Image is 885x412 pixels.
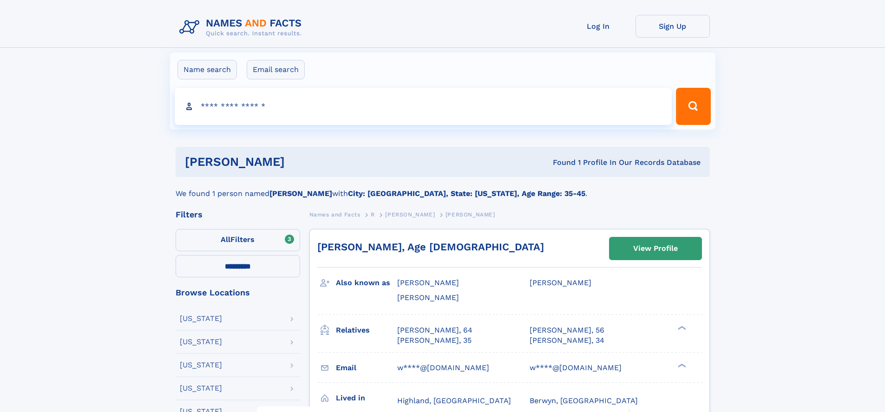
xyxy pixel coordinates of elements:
span: [PERSON_NAME] [446,211,495,218]
label: Filters [176,229,300,251]
b: City: [GEOGRAPHIC_DATA], State: [US_STATE], Age Range: 35-45 [348,189,585,198]
a: View Profile [610,237,701,260]
span: Berwyn, [GEOGRAPHIC_DATA] [530,396,638,405]
label: Name search [177,60,237,79]
span: [PERSON_NAME] [385,211,435,218]
a: R [371,209,375,220]
a: [PERSON_NAME], 34 [530,335,604,346]
span: R [371,211,375,218]
a: Sign Up [636,15,710,38]
div: [US_STATE] [180,385,222,392]
div: Filters [176,210,300,219]
div: [US_STATE] [180,315,222,322]
a: [PERSON_NAME] [385,209,435,220]
span: [PERSON_NAME] [530,278,591,287]
span: [PERSON_NAME] [397,278,459,287]
div: [US_STATE] [180,338,222,346]
button: Search Button [676,88,710,125]
a: [PERSON_NAME], Age [DEMOGRAPHIC_DATA] [317,241,544,253]
div: We found 1 person named with . [176,177,710,199]
div: Found 1 Profile In Our Records Database [419,157,701,168]
b: [PERSON_NAME] [269,189,332,198]
span: [PERSON_NAME] [397,293,459,302]
a: [PERSON_NAME], 56 [530,325,604,335]
a: Log In [561,15,636,38]
h3: Email [336,360,397,376]
div: ❯ [675,325,687,331]
a: [PERSON_NAME], 64 [397,325,472,335]
div: ❯ [675,362,687,368]
div: [US_STATE] [180,361,222,369]
span: Highland, [GEOGRAPHIC_DATA] [397,396,511,405]
div: View Profile [633,238,678,259]
h3: Also known as [336,275,397,291]
h3: Relatives [336,322,397,338]
input: search input [175,88,672,125]
h3: Lived in [336,390,397,406]
img: Logo Names and Facts [176,15,309,40]
span: All [221,235,230,244]
label: Email search [247,60,305,79]
h1: [PERSON_NAME] [185,156,419,168]
a: [PERSON_NAME], 35 [397,335,472,346]
a: Names and Facts [309,209,361,220]
div: Browse Locations [176,288,300,297]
